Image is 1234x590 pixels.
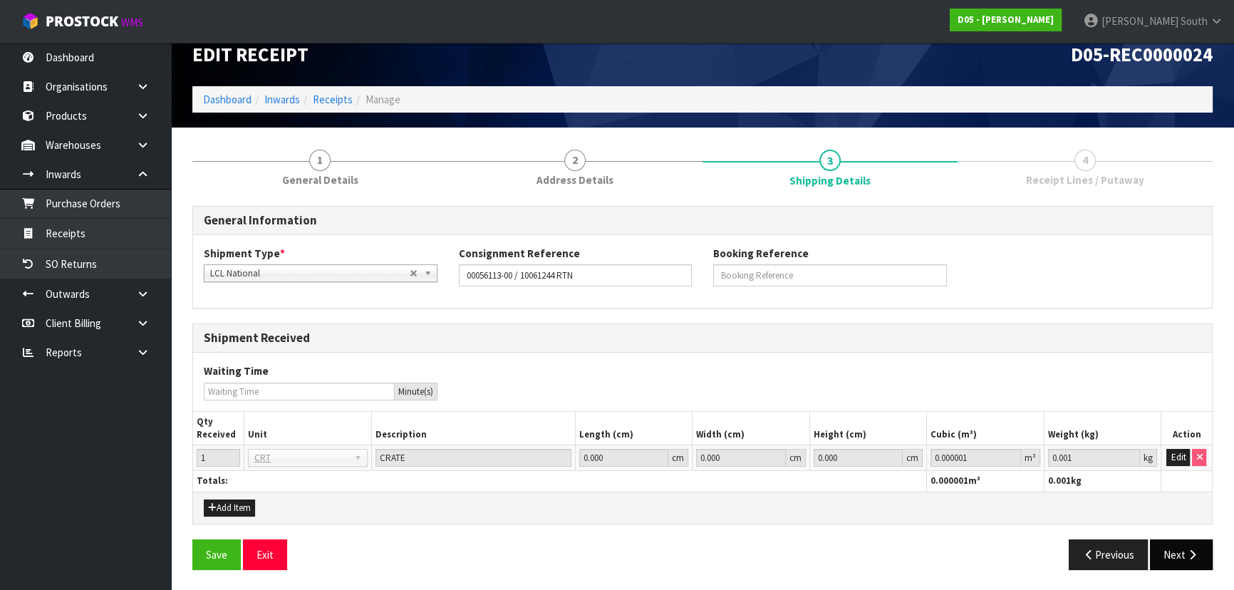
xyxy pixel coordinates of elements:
th: Description [371,412,575,445]
th: Width (cm) [693,412,809,445]
input: Qty Received [197,449,240,467]
span: D05-REC0000024 [1071,42,1213,66]
th: Unit [244,412,372,445]
span: CRT [254,450,348,467]
th: Qty Received [193,412,244,445]
th: m³ [927,471,1044,492]
span: Shipping Details [192,195,1213,581]
th: Height (cm) [809,412,926,445]
div: cm [786,449,806,467]
input: Booking Reference [713,264,947,286]
img: cube-alt.png [21,12,39,30]
th: kg [1044,471,1161,492]
button: Exit [243,539,287,570]
div: cm [668,449,688,467]
span: 4 [1074,150,1096,171]
th: Totals: [193,471,927,492]
input: Cubic [930,449,1020,467]
input: Length [579,449,668,467]
span: 2 [564,150,586,171]
input: Width [696,449,785,467]
span: 0.001 [1048,475,1071,487]
a: Receipts [313,93,353,106]
input: Weight [1048,449,1140,467]
label: Waiting Time [204,363,269,378]
span: [PERSON_NAME] [1101,14,1178,28]
h3: Shipment Received [204,331,1201,345]
small: WMS [121,16,143,29]
span: 3 [819,150,841,171]
input: Height [814,449,903,467]
input: Waiting Time [204,383,395,400]
a: D05 - [PERSON_NAME] [950,9,1062,31]
div: kg [1140,449,1157,467]
label: Shipment Type [204,246,285,261]
div: m³ [1021,449,1040,467]
button: Next [1150,539,1213,570]
label: Booking Reference [713,246,809,261]
th: Action [1161,412,1212,445]
div: cm [903,449,923,467]
button: Previous [1069,539,1149,570]
a: Inwards [264,93,300,106]
span: Edit Receipt [192,42,308,66]
input: Consignment Reference [459,264,693,286]
th: Weight (kg) [1044,412,1161,445]
span: Shipping Details [789,173,871,188]
h3: General Information [204,214,1201,227]
span: Address Details [536,172,613,187]
span: Manage [365,93,400,106]
span: ProStock [46,12,118,31]
button: Save [192,539,241,570]
th: Length (cm) [575,412,692,445]
input: Description [375,449,571,467]
label: Consignment Reference [459,246,580,261]
a: Dashboard [203,93,252,106]
span: 0.000001 [930,475,968,487]
span: General Details [282,172,358,187]
span: 1 [309,150,331,171]
button: Edit [1166,449,1190,466]
span: Receipt Lines / Putaway [1026,172,1144,187]
span: LCL National [210,265,410,282]
div: Minute(s) [395,383,437,400]
strong: D05 - [PERSON_NAME] [958,14,1054,26]
th: Cubic (m³) [927,412,1044,445]
button: Add Item [204,500,255,517]
span: South [1181,14,1208,28]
